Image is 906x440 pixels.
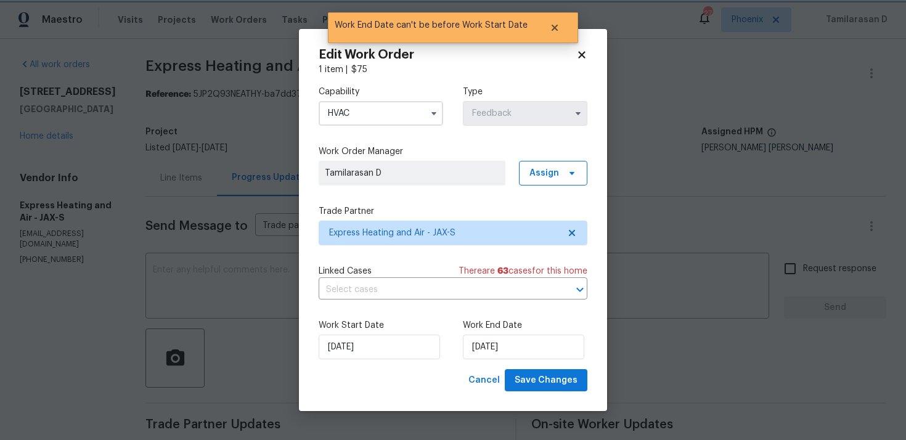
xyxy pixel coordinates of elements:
[426,106,441,121] button: Show options
[505,369,587,392] button: Save Changes
[529,167,559,179] span: Assign
[534,15,575,40] button: Close
[319,280,553,299] input: Select cases
[571,106,586,121] button: Show options
[497,267,508,275] span: 63
[571,281,589,298] button: Open
[463,86,587,98] label: Type
[328,12,534,38] span: Work End Date can't be before Work Start Date
[325,167,499,179] span: Tamilarasan D
[459,265,587,277] span: There are case s for this home
[319,63,587,76] div: 1 item |
[463,319,587,332] label: Work End Date
[319,319,443,332] label: Work Start Date
[463,335,584,359] input: M/D/YYYY
[463,369,505,392] button: Cancel
[463,101,587,126] input: Select...
[319,265,372,277] span: Linked Cases
[351,65,367,74] span: $ 75
[319,145,587,158] label: Work Order Manager
[319,49,576,61] h2: Edit Work Order
[319,205,587,218] label: Trade Partner
[319,335,440,359] input: M/D/YYYY
[329,227,559,239] span: Express Heating and Air - JAX-S
[468,373,500,388] span: Cancel
[319,101,443,126] input: Select...
[319,86,443,98] label: Capability
[515,373,577,388] span: Save Changes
